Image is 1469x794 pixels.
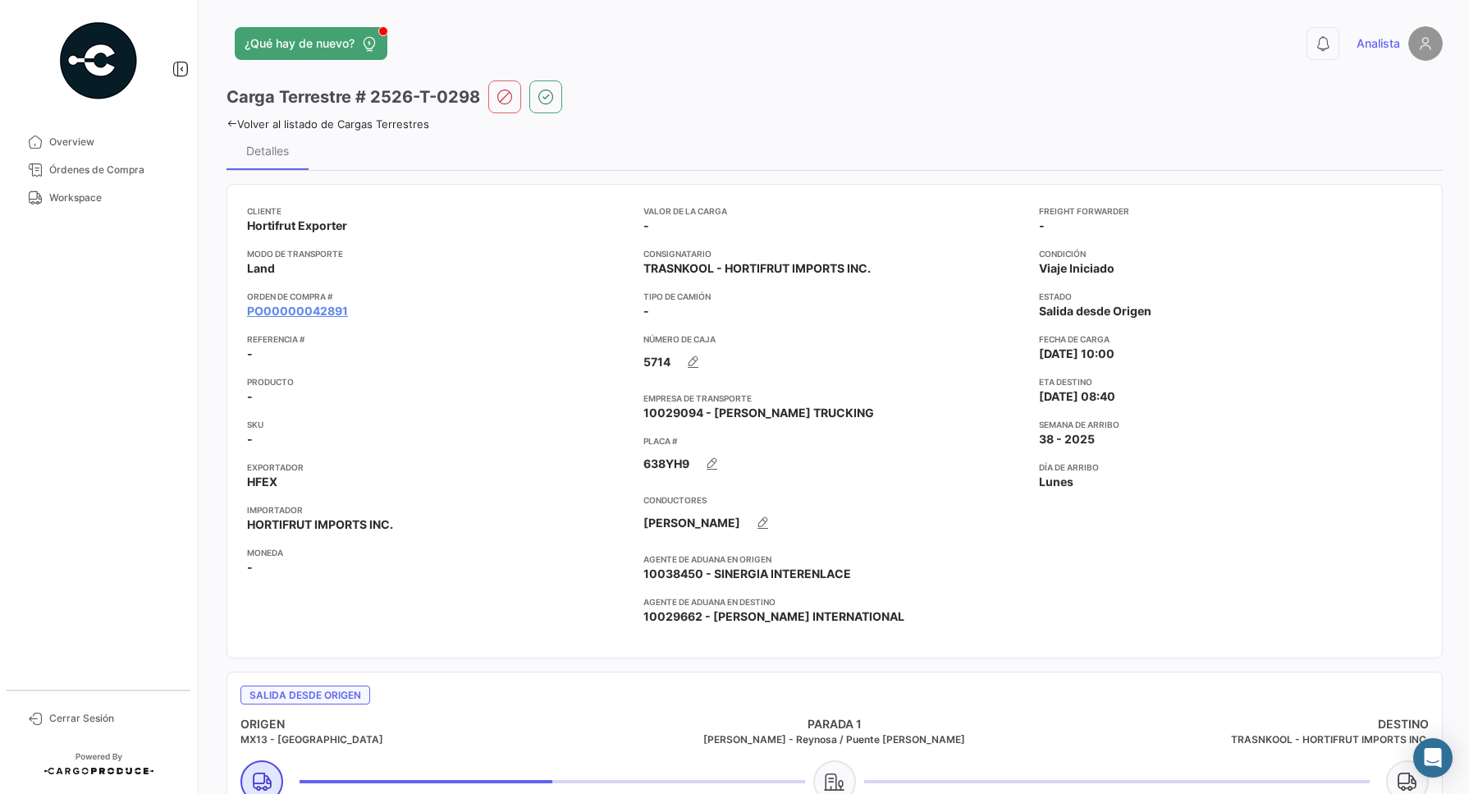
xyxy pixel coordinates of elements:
[643,553,1027,566] app-card-info-title: Agente de Aduana en Origen
[643,333,1027,346] app-card-info-title: Número de Caja
[13,156,184,184] a: Órdenes de Compra
[247,290,630,303] app-card-info-title: Orden de Compra #
[643,515,740,531] span: [PERSON_NAME]
[643,493,1027,507] app-card-info-title: Conductores
[49,190,177,205] span: Workspace
[643,290,1027,303] app-card-info-title: Tipo de Camión
[13,184,184,212] a: Workspace
[1039,346,1114,362] span: [DATE] 10:00
[49,711,177,726] span: Cerrar Sesión
[1032,716,1429,732] h4: DESTINO
[246,144,289,158] div: Detalles
[1032,732,1429,747] h5: TRASNKOOL - HORTIFRUT IMPORTS INC.
[643,608,904,625] span: 10029662 - [PERSON_NAME] INTERNATIONAL
[247,204,630,218] app-card-info-title: Cliente
[1039,418,1422,431] app-card-info-title: Semana de Arribo
[235,27,387,60] button: ¿Qué hay de nuevo?
[247,303,348,319] a: PO00000042891
[1039,290,1422,303] app-card-info-title: Estado
[240,732,637,747] h5: MX13 - [GEOGRAPHIC_DATA]
[1039,303,1151,319] span: Salida desde Origen
[1039,431,1095,447] span: 38 - 2025
[245,35,355,52] span: ¿Qué hay de nuevo?
[227,117,429,131] a: Volver al listado de Cargas Terrestres
[1039,204,1422,218] app-card-info-title: Freight Forwarder
[247,474,277,490] span: HFEX
[1039,218,1045,234] span: -
[49,135,177,149] span: Overview
[247,375,630,388] app-card-info-title: Producto
[643,392,1027,405] app-card-info-title: Empresa de Transporte
[247,461,630,474] app-card-info-title: Exportador
[247,346,253,362] span: -
[643,405,874,421] span: 10029094 - [PERSON_NAME] TRUCKING
[1357,35,1400,52] span: Analista
[643,260,871,277] span: TRASNKOOL - HORTIFRUT IMPORTS INC.
[643,456,689,472] span: 638YH9
[1039,375,1422,388] app-card-info-title: ETA Destino
[1039,388,1115,405] span: [DATE] 08:40
[247,260,275,277] span: Land
[247,388,253,405] span: -
[227,85,480,108] h3: Carga Terrestre # 2526-T-0298
[13,128,184,156] a: Overview
[240,686,370,705] span: Salida desde Origen
[57,20,140,102] img: powered-by.png
[247,546,630,559] app-card-info-title: Moneda
[1408,26,1443,61] img: placeholder-user.png
[643,247,1027,260] app-card-info-title: Consignatario
[643,566,851,582] span: 10038450 - SINERGIA INTERENLACE
[1039,461,1422,474] app-card-info-title: Día de Arribo
[643,434,1027,447] app-card-info-title: Placa #
[247,247,630,260] app-card-info-title: Modo de Transporte
[637,716,1033,732] h4: PARADA 1
[247,431,253,447] span: -
[247,516,393,533] span: HORTIFRUT IMPORTS INC.
[247,418,630,431] app-card-info-title: SKU
[1039,333,1422,346] app-card-info-title: Fecha de carga
[643,303,649,319] span: -
[247,218,347,234] span: Hortifrut Exporter
[643,204,1027,218] app-card-info-title: Valor de la Carga
[247,559,253,576] span: -
[1039,260,1114,277] span: Viaje Iniciado
[643,595,1027,608] app-card-info-title: Agente de Aduana en Destino
[240,716,637,732] h4: ORIGEN
[637,732,1033,747] h5: [PERSON_NAME] - Reynosa / Puente [PERSON_NAME]
[643,218,649,234] span: -
[643,354,670,370] span: 5714
[247,503,630,516] app-card-info-title: Importador
[49,163,177,177] span: Órdenes de Compra
[1039,247,1422,260] app-card-info-title: Condición
[1039,474,1073,490] span: Lunes
[1413,738,1453,778] div: Abrir Intercom Messenger
[247,333,630,346] app-card-info-title: Referencia #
